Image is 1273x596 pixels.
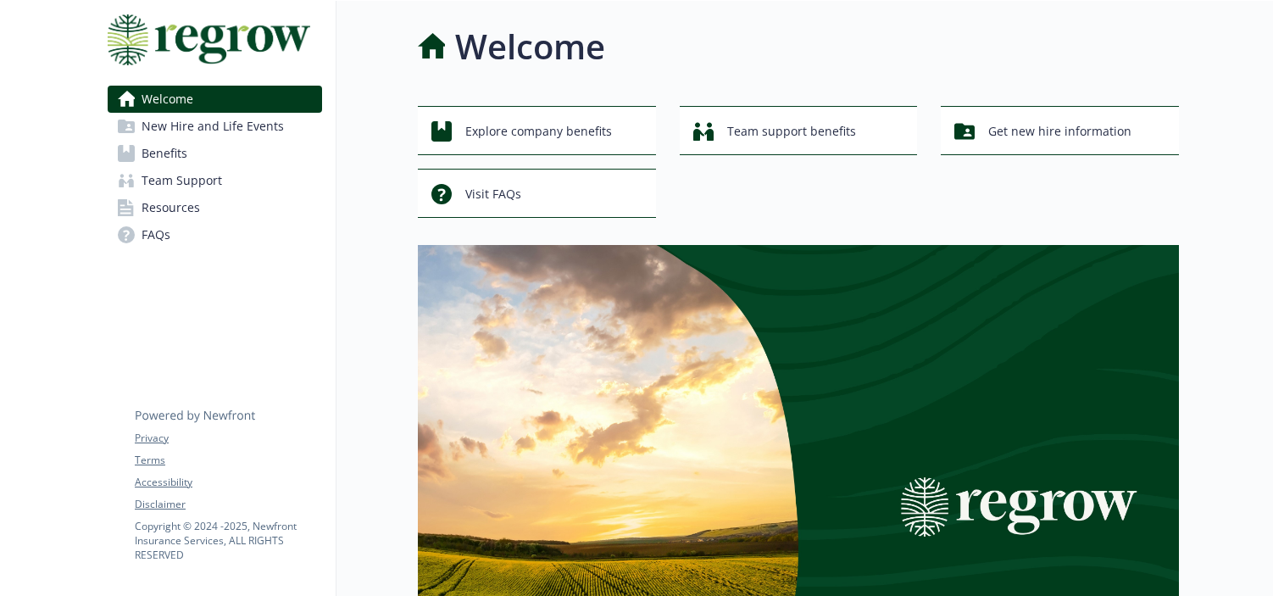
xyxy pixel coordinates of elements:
p: Copyright © 2024 - 2025 , Newfront Insurance Services, ALL RIGHTS RESERVED [135,519,321,562]
span: Welcome [142,86,193,113]
a: Benefits [108,140,322,167]
span: Team support benefits [727,115,856,148]
span: New Hire and Life Events [142,113,284,140]
span: FAQs [142,221,170,248]
a: Disclaimer [135,497,321,512]
button: Team support benefits [680,106,918,155]
a: Privacy [135,431,321,446]
span: Visit FAQs [465,178,521,210]
a: Accessibility [135,475,321,490]
a: Resources [108,194,322,221]
button: Get new hire information [941,106,1179,155]
span: Resources [142,194,200,221]
span: Explore company benefits [465,115,612,148]
a: Team Support [108,167,322,194]
span: Get new hire information [988,115,1131,148]
button: Visit FAQs [418,169,656,218]
button: Explore company benefits [418,106,656,155]
h1: Welcome [455,21,605,72]
a: New Hire and Life Events [108,113,322,140]
span: Team Support [142,167,222,194]
a: Welcome [108,86,322,113]
span: Benefits [142,140,187,167]
a: FAQs [108,221,322,248]
a: Terms [135,453,321,468]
